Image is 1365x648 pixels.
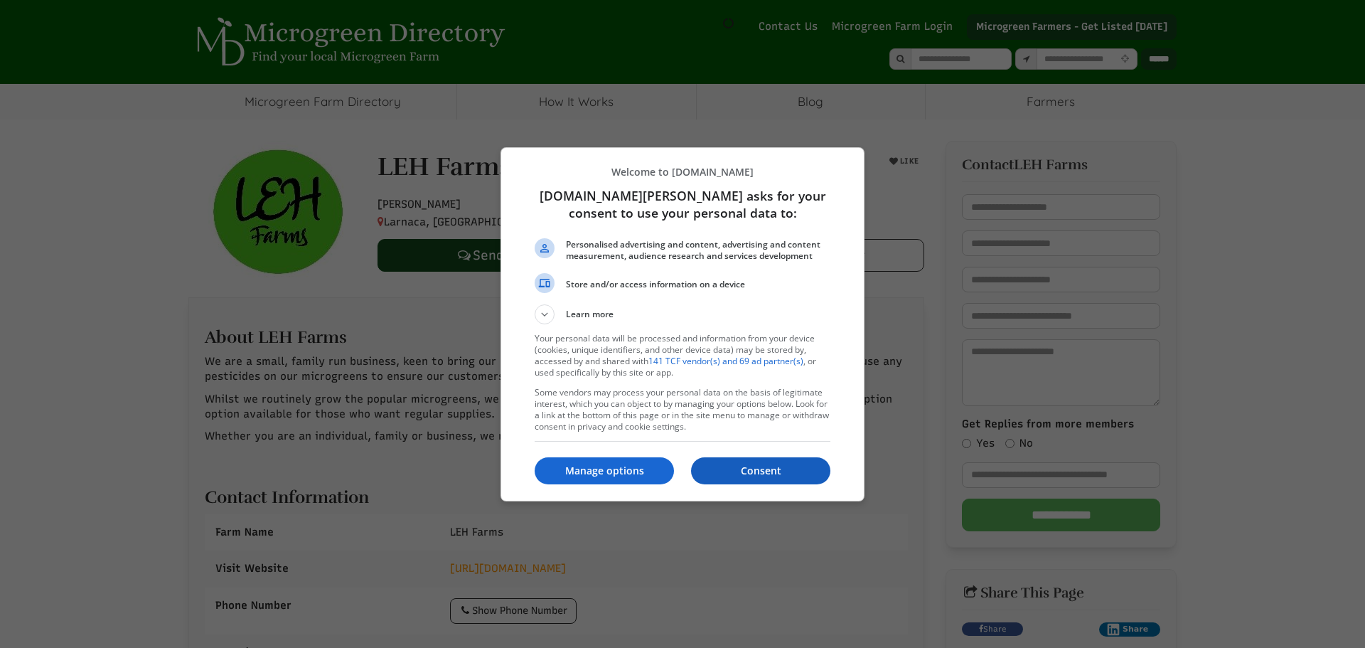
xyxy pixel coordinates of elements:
[535,464,674,478] p: Manage options
[500,147,864,501] div: microgreen.directory asks for your consent to use your personal data to:
[691,464,830,478] p: Consent
[535,387,830,432] p: Some vendors may process your personal data on the basis of legitimate interest, which you can ob...
[648,355,803,367] a: 141 TCF vendor(s) and 69 ad partner(s)
[566,239,830,262] span: Personalised advertising and content, advertising and content measurement, audience research and ...
[535,457,674,484] button: Manage options
[566,279,830,290] span: Store and/or access information on a device
[535,187,830,221] h1: [DOMAIN_NAME][PERSON_NAME] asks for your consent to use your personal data to:
[535,165,830,179] p: Welcome to [DOMAIN_NAME]
[535,333,830,378] p: Your personal data will be processed and information from your device (cookies, unique identifier...
[535,304,830,324] button: Learn more
[566,308,614,324] span: Learn more
[691,457,830,484] button: Consent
